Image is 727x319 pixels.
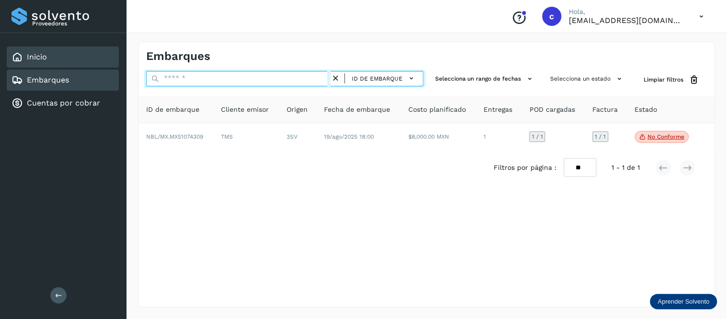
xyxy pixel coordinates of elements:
div: Inicio [7,47,119,68]
p: Aprender Solvento [658,298,710,306]
span: Cliente emisor [221,105,269,115]
span: Limpiar filtros [644,75,684,84]
button: Selecciona un rango de fechas [431,71,539,87]
td: TMS [213,123,279,151]
td: 3SV [279,123,317,151]
span: POD cargadas [530,105,575,115]
button: ID de embarque [349,71,419,85]
span: 19/ago/2025 18:00 [324,133,374,140]
span: Origen [287,105,308,115]
span: Fecha de embarque [324,105,391,115]
span: Filtros por página : [494,163,556,173]
div: Cuentas por cobrar [7,93,119,114]
span: 1 - 1 de 1 [612,163,640,173]
span: NBL/MX.MX51074309 [146,133,203,140]
p: Hola, [569,8,684,16]
td: 1 [476,123,522,151]
div: Embarques [7,70,119,91]
p: No conforme [648,133,685,140]
p: Proveedores [32,20,115,27]
span: ID de embarque [352,74,403,83]
td: $8,000.00 MXN [401,123,476,151]
p: cobranza@tms.com.mx [569,16,684,25]
div: Aprender Solvento [650,294,717,309]
button: Limpiar filtros [636,71,707,89]
span: Estado [635,105,658,115]
span: Costo planificado [409,105,466,115]
span: 1 / 1 [532,134,543,140]
button: Selecciona un estado [547,71,629,87]
span: ID de embarque [146,105,199,115]
a: Cuentas por cobrar [27,98,100,107]
a: Inicio [27,52,47,61]
span: Factura [593,105,618,115]
h4: Embarques [146,49,210,63]
span: 1 / 1 [595,134,606,140]
span: Entregas [484,105,513,115]
a: Embarques [27,75,69,84]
